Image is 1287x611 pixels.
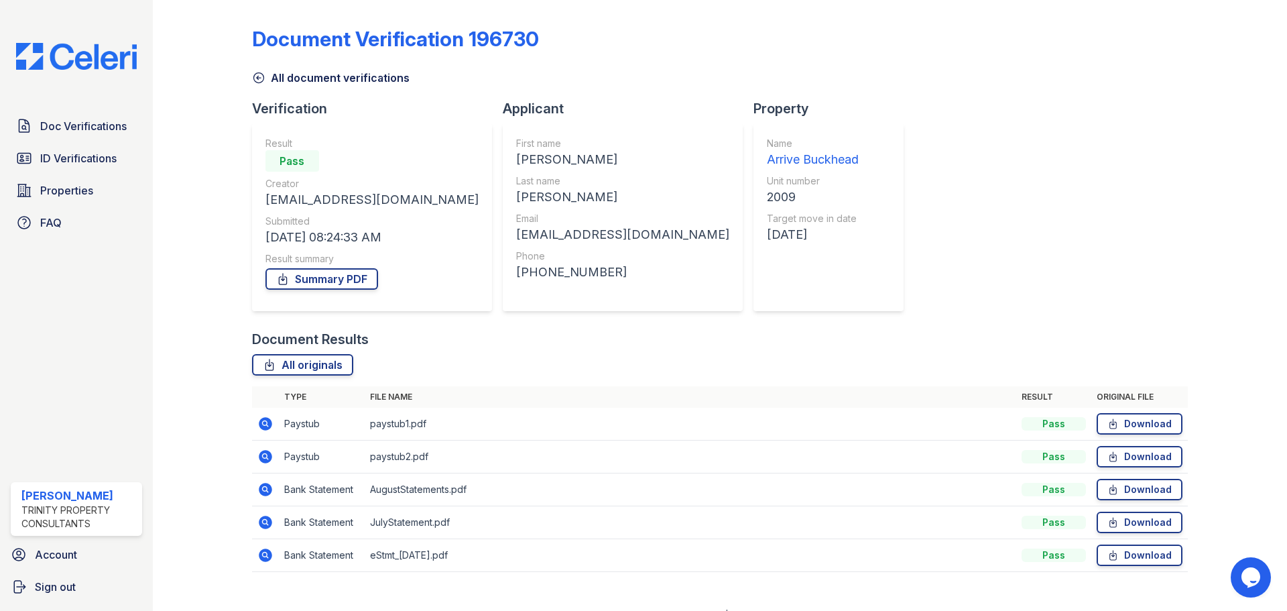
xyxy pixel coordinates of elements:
[21,488,137,504] div: [PERSON_NAME]
[767,188,859,207] div: 2009
[365,441,1016,474] td: paystub2.pdf
[1097,545,1182,566] a: Download
[11,209,142,236] a: FAQ
[767,137,859,150] div: Name
[516,212,729,225] div: Email
[1022,417,1086,431] div: Pass
[265,268,378,290] a: Summary PDF
[40,118,127,134] span: Doc Verifications
[11,113,142,140] a: Doc Verifications
[1231,557,1274,598] iframe: chat widget
[767,212,859,225] div: Target move in date
[5,43,147,70] img: CE_Logo_Blue-a8612792a0a2168367f1c8372b55b34899dd931a85d93a1a3d3e32e68fde9ad4.png
[516,249,729,263] div: Phone
[279,474,365,506] td: Bank Statement
[252,70,410,86] a: All document verifications
[365,539,1016,572] td: eStmt_[DATE].pdf
[1022,450,1086,463] div: Pass
[516,150,729,169] div: [PERSON_NAME]
[1022,549,1086,562] div: Pass
[516,225,729,244] div: [EMAIL_ADDRESS][DOMAIN_NAME]
[365,386,1016,408] th: File name
[40,150,117,166] span: ID Verifications
[516,188,729,207] div: [PERSON_NAME]
[265,190,479,209] div: [EMAIL_ADDRESS][DOMAIN_NAME]
[767,174,859,188] div: Unit number
[265,215,479,228] div: Submitted
[40,215,62,231] span: FAQ
[516,137,729,150] div: First name
[265,228,479,247] div: [DATE] 08:24:33 AM
[516,174,729,188] div: Last name
[767,225,859,244] div: [DATE]
[252,27,539,51] div: Document Verification 196730
[1091,386,1188,408] th: Original file
[1097,446,1182,467] a: Download
[503,99,753,118] div: Applicant
[365,408,1016,441] td: paystub1.pdf
[11,145,142,172] a: ID Verifications
[279,506,365,539] td: Bank Statement
[279,408,365,441] td: Paystub
[265,137,479,150] div: Result
[365,506,1016,539] td: JulyStatement.pdf
[5,573,147,600] a: Sign out
[1097,413,1182,435] a: Download
[265,252,479,266] div: Result summary
[11,177,142,204] a: Properties
[767,137,859,169] a: Name Arrive Buckhead
[35,547,77,563] span: Account
[40,182,93,199] span: Properties
[265,150,319,172] div: Pass
[516,263,729,282] div: [PHONE_NUMBER]
[35,579,76,595] span: Sign out
[252,330,369,349] div: Document Results
[365,474,1016,506] td: AugustStatements.pdf
[1097,479,1182,500] a: Download
[279,539,365,572] td: Bank Statement
[753,99,914,118] div: Property
[1016,386,1091,408] th: Result
[279,386,365,408] th: Type
[1022,516,1086,529] div: Pass
[252,354,353,376] a: All originals
[21,504,137,531] div: Trinity Property Consultants
[279,441,365,474] td: Paystub
[767,150,859,169] div: Arrive Buckhead
[1022,483,1086,496] div: Pass
[252,99,503,118] div: Verification
[265,177,479,190] div: Creator
[1097,512,1182,533] a: Download
[5,541,147,568] a: Account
